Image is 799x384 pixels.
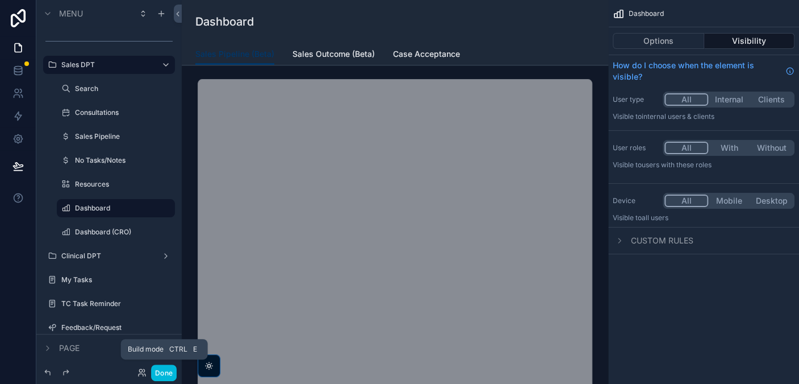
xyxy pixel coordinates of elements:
a: Case Acceptance [393,44,460,67]
h1: Dashboard [195,14,254,30]
button: Done [151,365,177,381]
button: Internal [708,93,751,106]
label: Resources [75,180,168,189]
button: All [664,142,708,154]
span: How do I choose when the element is visible? [613,60,781,82]
span: Page [59,342,80,354]
label: Device [613,196,658,205]
span: Build mode [128,345,164,354]
a: Sales Pipeline (Beta) [195,44,274,65]
label: My Tasks [61,275,168,284]
label: Feedback/Request [61,323,168,332]
label: User roles [613,143,658,152]
span: Case Acceptance [393,48,460,60]
a: How do I choose when the element is visible? [613,60,794,82]
button: Mobile [708,195,751,207]
button: Clients [750,93,793,106]
span: Sales Outcome (Beta) [292,48,375,60]
a: Sales Outcome (Beta) [292,44,375,67]
button: With [708,142,751,154]
span: Menu [59,8,83,19]
span: E [191,345,200,354]
span: Users with these roles [642,160,712,169]
button: Visibility [704,33,795,49]
span: Custom rules [631,235,693,246]
label: Dashboard (CRO) [75,228,168,237]
label: Clinical DPT [61,251,152,261]
p: Visible to [613,160,794,170]
button: Desktop [750,195,793,207]
button: Options [613,33,704,49]
span: Dashboard [629,9,664,18]
span: all users [642,213,668,222]
label: Search [75,84,168,93]
span: Internal users & clients [642,112,714,121]
span: Ctrl [168,344,189,355]
button: All [664,195,708,207]
label: User type [613,95,658,104]
p: Visible to [613,112,794,121]
p: Visible to [613,213,794,222]
label: No Tasks/Notes [75,156,168,165]
label: Consultations [75,108,168,117]
span: Sales Pipeline (Beta) [195,48,274,60]
button: All [664,93,708,106]
label: Sales Pipeline [75,132,168,141]
label: Dashboard [75,204,168,213]
label: Sales DPT [61,60,152,69]
button: Without [750,142,793,154]
label: TC Task Reminder [61,299,168,308]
